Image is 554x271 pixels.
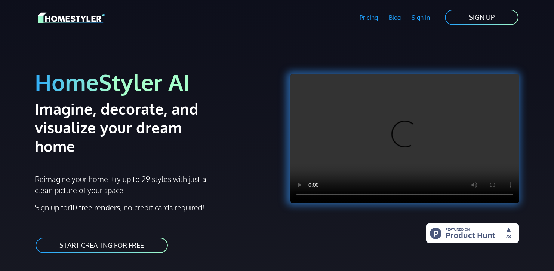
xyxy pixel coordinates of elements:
a: Blog [383,9,406,26]
img: HomeStyler AI logo [38,11,105,24]
p: Sign up for , no credit cards required! [35,202,273,213]
a: Pricing [354,9,384,26]
a: START CREATING FOR FREE [35,237,169,254]
a: Sign In [406,9,435,26]
strong: 10 free renders [70,203,120,212]
p: Reimagine your home: try up to 29 styles with just a clean picture of your space. [35,173,213,196]
img: HomeStyler AI - Interior Design Made Easy: One Click to Your Dream Home | Product Hunt [426,223,519,243]
h2: Imagine, decorate, and visualize your dream home [35,99,225,155]
a: SIGN UP [444,9,519,26]
h1: HomeStyler AI [35,68,273,96]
